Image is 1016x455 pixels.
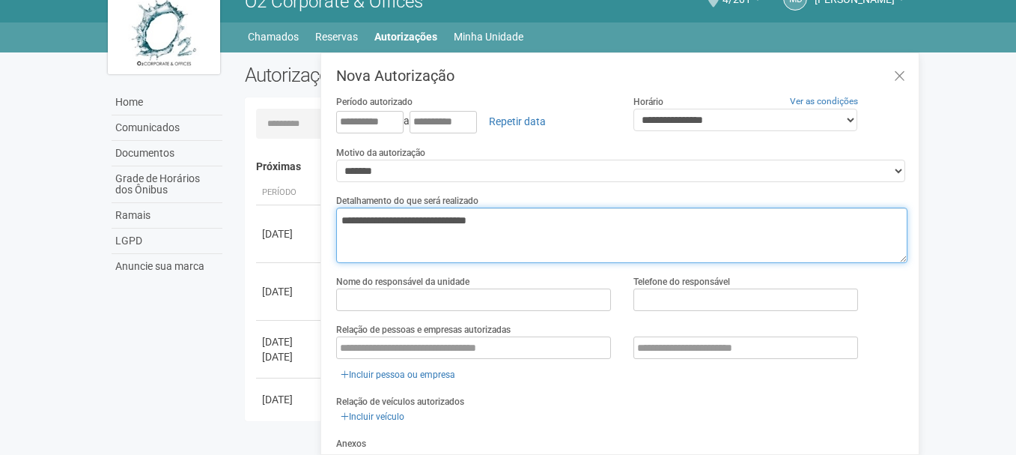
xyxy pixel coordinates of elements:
label: Telefone do responsável [633,275,730,289]
div: [DATE] [262,334,317,349]
a: Chamados [248,26,299,47]
div: [DATE] [262,349,317,364]
a: Minha Unidade [454,26,523,47]
a: Ver as condições [790,96,858,106]
div: [DATE] [262,407,317,422]
label: Motivo da autorização [336,146,425,160]
label: Relação de pessoas e empresas autorizadas [336,323,511,337]
a: Home [112,90,222,115]
label: Nome do responsável da unidade [336,275,469,289]
label: Detalhamento do que será realizado [336,194,478,208]
h4: Próximas [256,161,898,172]
label: Anexos [336,437,366,451]
h3: Nova Autorização [336,68,907,83]
a: Incluir veículo [336,409,409,425]
div: [DATE] [262,226,317,241]
a: Autorizações [374,26,437,47]
a: Repetir data [479,109,556,134]
a: Incluir pessoa ou empresa [336,367,460,383]
label: Período autorizado [336,95,413,109]
label: Relação de veículos autorizados [336,395,464,409]
div: a [336,109,611,134]
a: Ramais [112,203,222,229]
a: Anuncie sua marca [112,254,222,279]
a: LGPD [112,229,222,254]
h2: Autorizações [245,64,565,86]
div: [DATE] [262,284,317,299]
div: [DATE] [262,392,317,407]
a: Documentos [112,141,222,166]
a: Reservas [315,26,358,47]
label: Horário [633,95,663,109]
a: Grade de Horários dos Ônibus [112,166,222,203]
th: Período [256,181,323,205]
a: Comunicados [112,115,222,141]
